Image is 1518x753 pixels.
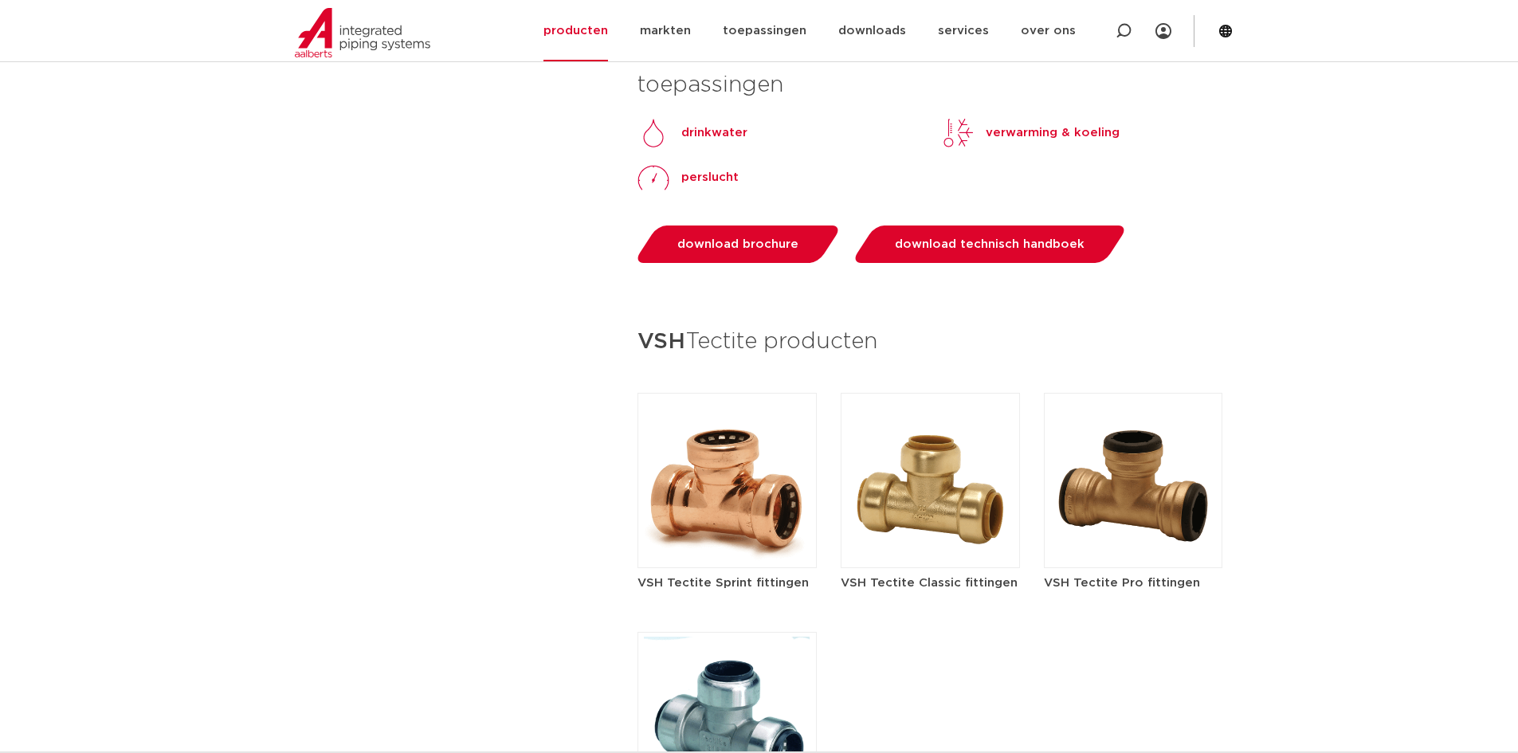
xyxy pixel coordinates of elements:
h5: VSH Tectite Pro fittingen [1044,575,1223,591]
a: VSH Tectite Sprint fittingen [637,474,817,591]
a: verwarming & koeling [942,117,1120,149]
a: VSH Tectite Classic fittingen [841,474,1020,591]
span: download technisch handboek [895,238,1085,250]
a: perslucht [637,162,739,194]
a: VSH Tectite Pro fittingen [1044,474,1223,591]
h3: Tectite producten [637,324,1223,361]
h5: VSH Tectite Sprint fittingen [637,575,817,591]
a: download technisch handboek [851,226,1129,263]
strong: VSH [637,331,685,353]
span: download brochure [677,238,798,250]
h3: toepassingen [637,69,1223,101]
p: verwarming & koeling [986,124,1120,143]
div: my IPS [1155,14,1171,49]
a: download brochure [633,226,843,263]
img: Drinkwater [637,117,669,149]
h5: VSH Tectite Classic fittingen [841,575,1020,591]
p: drinkwater [681,124,747,143]
p: perslucht [681,168,739,187]
a: Drinkwaterdrinkwater [637,117,747,149]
